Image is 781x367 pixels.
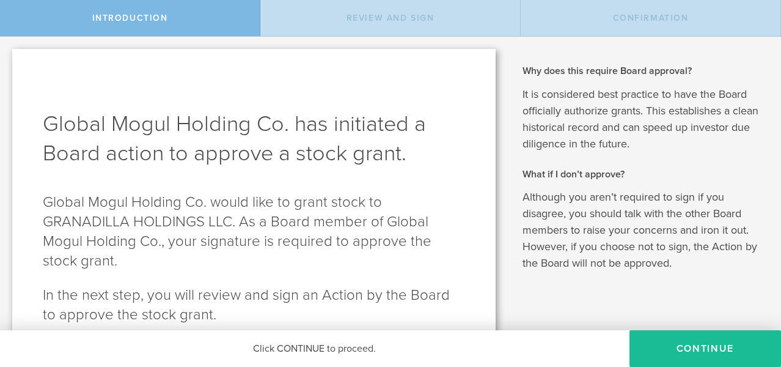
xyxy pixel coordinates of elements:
[43,286,465,325] p: In the next step, you will review and sign an Action by the Board to approve the stock grant.
[43,193,465,271] p: Global Mogul Holding Co. would like to grant stock to GRANADILLA HOLDINGS LLC. As a Board member ...
[522,64,763,78] h2: Why does this require Board approval?
[522,86,763,152] p: It is considered best practice to have the Board officially authorize grants. This establishes a ...
[92,13,168,23] span: Introduction
[522,189,763,272] p: Although you aren’t required to sign if you disagree, you should talk with the other Board member...
[346,13,435,23] span: Review and Sign
[629,330,781,367] button: Continue
[43,109,465,168] h1: Global Mogul Holding Co. has initiated a Board action to approve a stock grant.
[522,168,763,181] h2: What if I don’t approve?
[613,13,689,23] span: Confirmation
